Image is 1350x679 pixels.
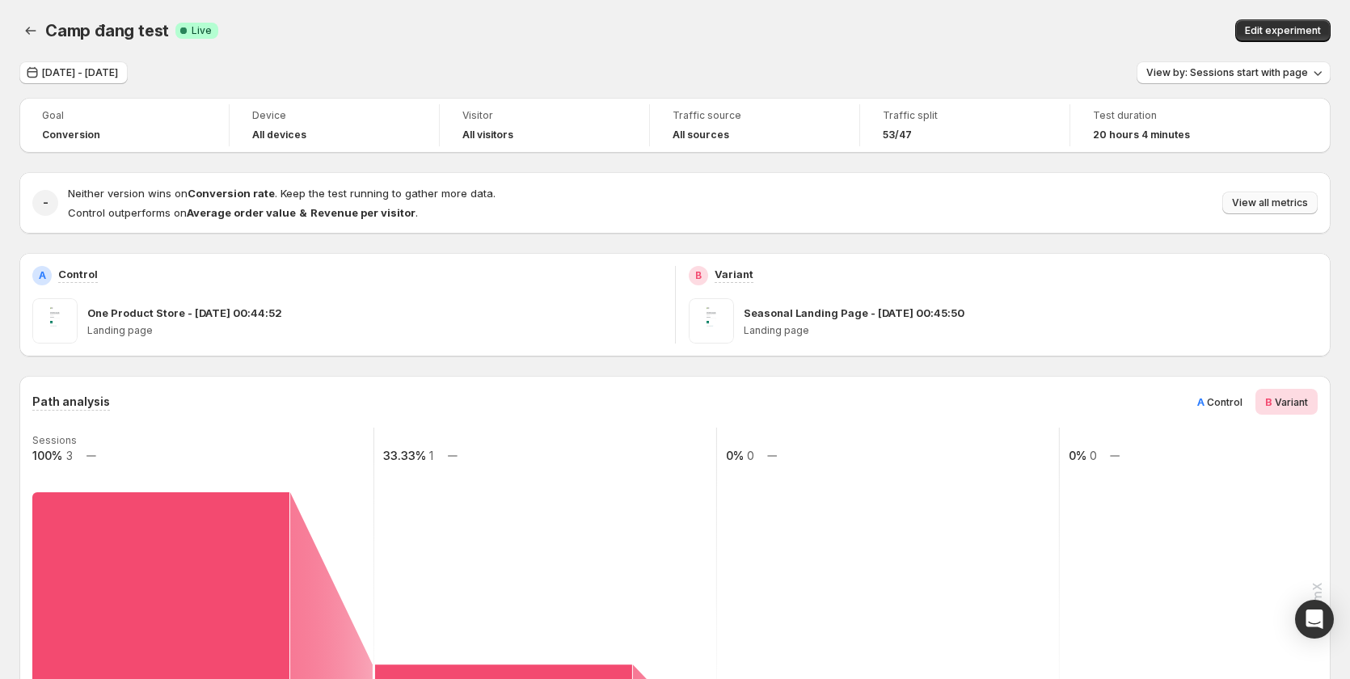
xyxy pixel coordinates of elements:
[1275,396,1308,408] span: Variant
[726,449,744,462] text: 0%
[715,266,753,282] p: Variant
[299,206,307,219] strong: &
[1137,61,1331,84] button: View by: Sessions start with page
[747,449,754,462] text: 0
[32,298,78,344] img: One Product Store - Sep 7, 00:44:52
[42,66,118,79] span: [DATE] - [DATE]
[673,108,837,143] a: Traffic sourceAll sources
[1093,108,1258,143] a: Test duration20 hours 4 minutes
[192,24,212,37] span: Live
[689,298,734,344] img: Seasonal Landing Page - Sep 7, 00:45:50
[310,206,416,219] strong: Revenue per visitor
[1222,192,1318,214] button: View all metrics
[66,449,73,462] text: 3
[68,187,496,200] span: Neither version wins on . Keep the test running to gather more data.
[673,129,729,141] h4: All sources
[883,129,912,141] span: 53/47
[1093,129,1190,141] span: 20 hours 4 minutes
[429,449,433,462] text: 1
[1069,449,1086,462] text: 0%
[462,129,513,141] h4: All visitors
[673,109,837,122] span: Traffic source
[58,266,98,282] p: Control
[462,108,626,143] a: VisitorAll visitors
[1197,395,1204,408] span: A
[1207,396,1242,408] span: Control
[883,109,1047,122] span: Traffic split
[87,305,282,321] p: One Product Store - [DATE] 00:44:52
[462,109,626,122] span: Visitor
[383,449,426,462] text: 33.33%
[43,195,49,211] h2: -
[252,129,306,141] h4: All devices
[32,434,77,446] text: Sessions
[188,187,275,200] strong: Conversion rate
[19,19,42,42] button: Back
[1295,600,1334,639] div: Open Intercom Messenger
[32,394,110,410] h3: Path analysis
[19,61,128,84] button: [DATE] - [DATE]
[1265,395,1272,408] span: B
[42,129,100,141] span: Conversion
[695,269,702,282] h2: B
[252,108,416,143] a: DeviceAll devices
[42,108,206,143] a: GoalConversion
[68,206,418,219] span: Control outperforms on .
[744,305,964,321] p: Seasonal Landing Page - [DATE] 00:45:50
[187,206,296,219] strong: Average order value
[1146,66,1308,79] span: View by: Sessions start with page
[744,324,1318,337] p: Landing page
[1232,196,1308,209] span: View all metrics
[1245,24,1321,37] span: Edit experiment
[1090,449,1097,462] text: 0
[87,324,662,337] p: Landing page
[252,109,416,122] span: Device
[32,449,62,462] text: 100%
[1235,19,1331,42] button: Edit experiment
[883,108,1047,143] a: Traffic split53/47
[39,269,46,282] h2: A
[42,109,206,122] span: Goal
[45,21,169,40] span: Camp đang test
[1093,109,1258,122] span: Test duration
